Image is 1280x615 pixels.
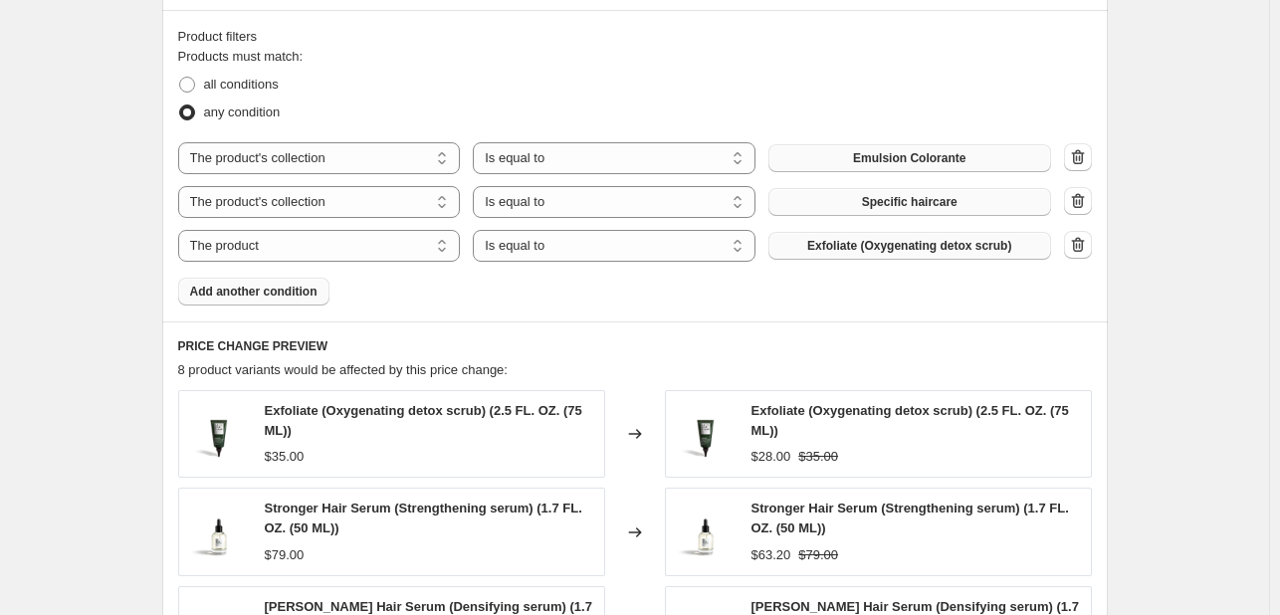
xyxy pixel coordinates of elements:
[265,545,305,565] div: $79.00
[265,501,582,535] span: Stronger Hair Serum (Strengthening serum) (1.7 FL. OZ. (50 ML))
[204,104,281,119] span: any condition
[798,447,838,467] strike: $35.00
[189,503,249,562] img: STRONGER-0919-2_80x.png
[265,403,582,438] span: Exfoliate (Oxygenating detox scrub) (2.5 FL. OZ. (75 ML))
[807,238,1011,254] span: Exfoliate (Oxygenating detox scrub)
[178,338,1092,354] h6: PRICE CHANGE PREVIEW
[768,144,1051,172] button: Emulsion Colorante
[204,77,279,92] span: all conditions
[751,403,1069,438] span: Exfoliate (Oxygenating detox scrub) (2.5 FL. OZ. (75 ML))
[676,404,736,464] img: SOIN-EXFOLIATE-75ML-0919_80x.png
[178,27,1092,47] div: Product filters
[768,232,1051,260] button: Exfoliate (Oxygenating detox scrub)
[751,447,791,467] div: $28.00
[798,545,838,565] strike: $79.00
[751,545,791,565] div: $63.20
[862,194,958,210] span: Specific haircare
[853,150,965,166] span: Emulsion Colorante
[676,503,736,562] img: STRONGER-0919-2_80x.png
[178,278,329,306] button: Add another condition
[178,49,304,64] span: Products must match:
[189,404,249,464] img: SOIN-EXFOLIATE-75ML-0919_80x.png
[751,501,1069,535] span: Stronger Hair Serum (Strengthening serum) (1.7 FL. OZ. (50 ML))
[190,284,318,300] span: Add another condition
[265,447,305,467] div: $35.00
[178,362,508,377] span: 8 product variants would be affected by this price change:
[768,188,1051,216] button: Specific haircare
